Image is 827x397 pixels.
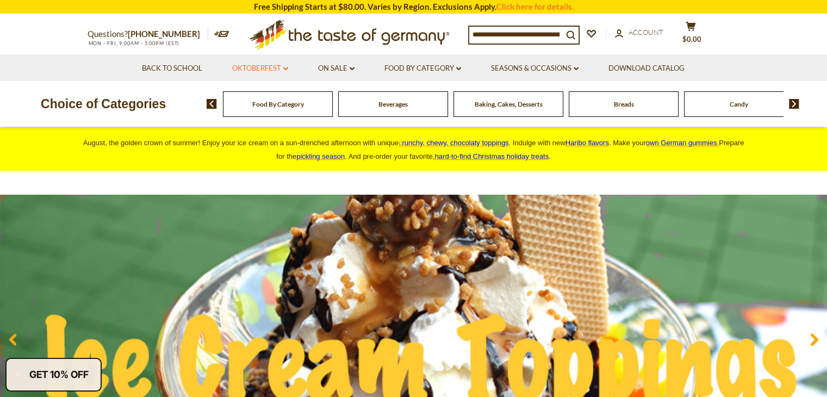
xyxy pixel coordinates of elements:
a: Food By Category [252,100,304,108]
span: MON - FRI, 9:00AM - 5:00PM (EST) [88,40,180,46]
a: Beverages [378,100,408,108]
a: Click here for details. [496,2,574,11]
a: Haribo flavors [565,139,609,147]
span: runchy, chewy, chocolaty toppings [402,139,508,147]
span: August, the golden crown of summer! Enjoy your ice cream on a sun-drenched afternoon with unique ... [83,139,744,160]
a: Download Catalog [608,63,685,75]
a: Back to School [142,63,202,75]
span: Account [629,28,663,36]
a: pickling season [296,152,345,160]
p: Questions? [88,27,208,41]
a: Seasons & Occasions [491,63,579,75]
a: [PHONE_NUMBER] [128,29,200,39]
a: Account [615,27,663,39]
a: crunchy, chewy, chocolaty toppings [399,139,509,147]
a: Oktoberfest [232,63,288,75]
a: Candy [730,100,748,108]
a: hard-to-find Christmas holiday treats [435,152,549,160]
img: next arrow [789,99,799,109]
a: Food By Category [384,63,461,75]
img: previous arrow [207,99,217,109]
span: own German gummies [646,139,717,147]
a: On Sale [318,63,355,75]
a: Baking, Cakes, Desserts [475,100,543,108]
button: $0.00 [675,21,707,48]
span: . [435,152,551,160]
a: own German gummies. [646,139,719,147]
a: Breads [614,100,634,108]
span: $0.00 [682,35,701,44]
